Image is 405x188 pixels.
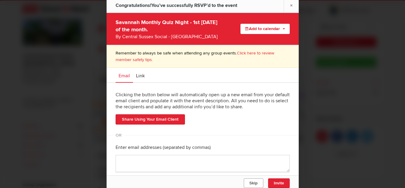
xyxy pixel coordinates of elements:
span: Link [136,73,145,79]
div: Savannah Monthly Quiz Night - 1st [DATE] of the month. [116,17,220,40]
a: Link [133,68,148,83]
span: Invite [274,181,284,185]
a: Share Using Your Email Client [116,114,185,125]
button: Invite [268,178,290,188]
span: Skip [249,181,257,185]
button: Add to calendar [240,24,290,34]
button: Skip [243,178,263,188]
div: Enter email addresses (separated by commas) [116,140,290,155]
span: Email [119,73,130,79]
div: By Central Sussex Social - [GEOGRAPHIC_DATA] [116,33,220,40]
div: Clicking the button below will automatically open up a new email from your default email client a... [116,87,290,114]
a: Email [116,68,133,83]
a: Click here to review member safety tips. [116,51,274,62]
span: Congratulations! [116,2,151,8]
p: Remember to always be safe when attending any group events. [116,50,290,63]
